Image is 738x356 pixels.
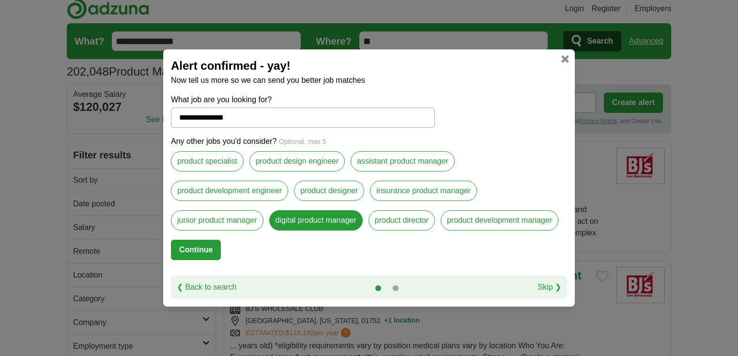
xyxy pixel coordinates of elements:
[441,210,558,231] label: product development manager
[369,210,435,231] label: product director
[294,181,364,201] label: product designer
[538,281,561,293] a: Skip ❯
[370,181,477,201] label: insurance product manager
[177,281,236,293] a: ❮ Back to search
[171,94,435,106] label: What job are you looking for?
[279,138,326,145] span: Optional, max 5
[171,75,567,86] p: Now tell us more so we can send you better job matches
[171,181,288,201] label: product development engineer
[171,240,221,260] button: Continue
[171,57,567,75] h2: Alert confirmed - yay!
[171,210,263,231] label: junior product manager
[351,151,455,171] label: assistant product manager
[171,151,244,171] label: product specialist
[249,151,345,171] label: product design engineer
[171,136,567,147] p: Any other jobs you'd consider?
[269,210,363,231] label: digital product manager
